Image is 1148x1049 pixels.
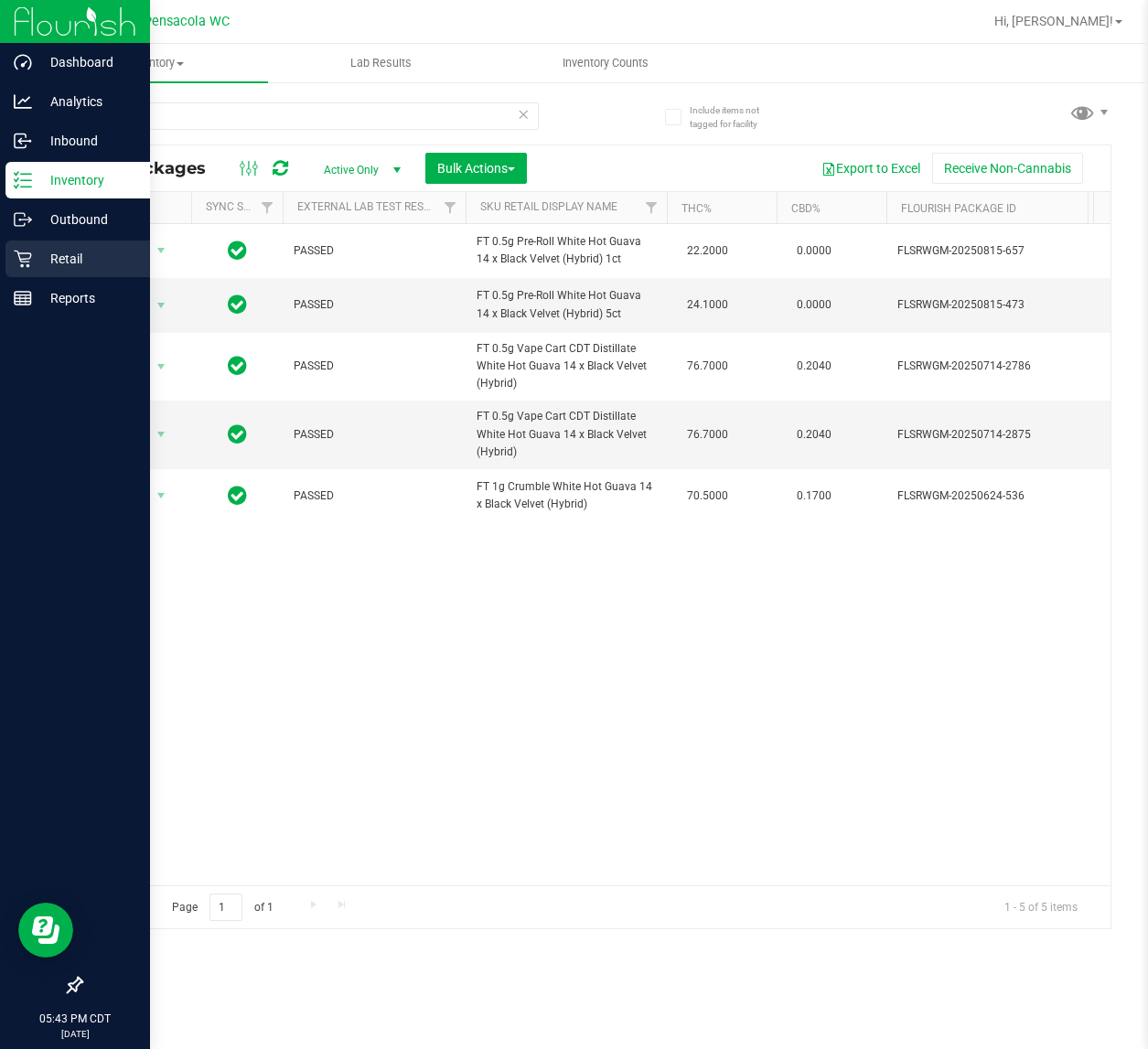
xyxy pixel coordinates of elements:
span: 24.1000 [678,292,737,318]
p: Analytics [32,91,142,112]
a: Inventory Counts [493,44,717,82]
span: Page of 1 [156,894,288,922]
span: PASSED [294,358,455,375]
inline-svg: Reports [14,289,32,307]
a: Filter [252,192,283,223]
span: Inventory [44,55,268,71]
a: CBD% [791,202,821,215]
span: PASSED [294,242,455,260]
span: 0.2040 [788,353,841,380]
p: Retail [32,248,142,270]
span: Inventory Counts [538,55,673,71]
span: PASSED [294,426,455,444]
span: FT 0.5g Vape Cart CDT Distillate White Hot Guava 14 x Black Velvet (Hybrid) [477,340,656,393]
span: In Sync [228,353,247,379]
span: FLSRWGM-20250714-2786 [897,358,1077,375]
span: FLSRWGM-20250714-2875 [897,426,1077,444]
span: 0.1700 [788,483,841,509]
inline-svg: Analytics [14,92,32,111]
span: 22.2000 [678,238,737,264]
span: 76.7000 [678,422,737,448]
span: FT 0.5g Pre-Roll White Hot Guava 14 x Black Velvet (Hybrid) 1ct [477,233,656,268]
a: Sync Status [206,200,276,213]
p: Outbound [32,209,142,230]
span: PASSED [294,296,455,314]
span: In Sync [228,238,247,263]
span: select [150,238,173,263]
a: External Lab Test Result [297,200,441,213]
span: Lab Results [326,55,436,71]
p: 05:43 PM CDT [8,1011,142,1027]
span: select [150,483,173,508]
span: 0.0000 [788,292,841,318]
p: Inbound [32,130,142,152]
p: Dashboard [32,51,142,73]
span: In Sync [228,292,247,317]
span: PASSED [294,487,455,505]
a: Filter [435,192,466,223]
span: Hi, [PERSON_NAME]! [994,14,1113,28]
span: Pensacola WC [144,14,230,29]
span: FT 1g Crumble White Hot Guava 14 x Black Velvet (Hybrid) [477,478,656,513]
a: Inventory [44,44,268,82]
span: select [150,422,173,447]
span: In Sync [228,422,247,447]
inline-svg: Inbound [14,132,32,150]
span: select [150,354,173,380]
span: select [150,293,173,318]
span: Bulk Actions [437,161,515,176]
span: FT 0.5g Pre-Roll White Hot Guava 14 x Black Velvet (Hybrid) 5ct [477,287,656,322]
span: All Packages [95,158,224,178]
span: In Sync [228,483,247,508]
iframe: Resource center [18,903,73,958]
button: Bulk Actions [425,153,527,184]
inline-svg: Inventory [14,171,32,189]
span: Include items not tagged for facility [690,103,781,131]
input: Search Package ID, Item Name, SKU, Lot or Part Number... [80,102,539,130]
a: Lab Results [268,44,492,82]
p: Inventory [32,169,142,191]
inline-svg: Outbound [14,210,32,229]
span: 0.2040 [788,422,841,448]
span: 0.0000 [788,238,841,264]
inline-svg: Retail [14,250,32,268]
span: 1 - 5 of 5 items [990,894,1092,921]
span: FLSRWGM-20250815-657 [897,242,1077,260]
span: Clear [518,102,531,126]
span: 76.7000 [678,353,737,380]
span: FT 0.5g Vape Cart CDT Distillate White Hot Guava 14 x Black Velvet (Hybrid) [477,408,656,461]
a: Flourish Package ID [901,202,1016,215]
p: Reports [32,287,142,309]
span: FLSRWGM-20250815-473 [897,296,1077,314]
span: FLSRWGM-20250624-536 [897,487,1077,505]
inline-svg: Dashboard [14,53,32,71]
span: 70.5000 [678,483,737,509]
a: THC% [681,202,712,215]
a: Sku Retail Display Name [480,200,617,213]
input: 1 [209,894,242,922]
button: Receive Non-Cannabis [932,153,1083,184]
button: Export to Excel [810,153,932,184]
p: [DATE] [8,1027,142,1041]
a: Filter [637,192,667,223]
